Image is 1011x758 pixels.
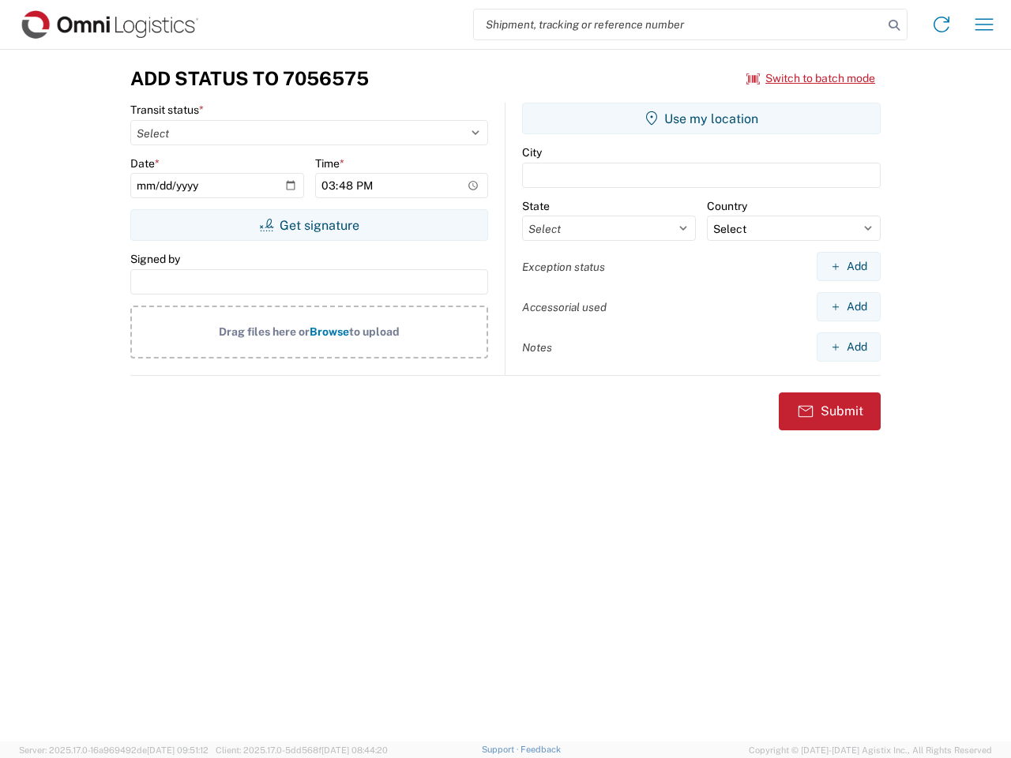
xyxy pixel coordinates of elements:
[130,103,204,117] label: Transit status
[707,199,747,213] label: Country
[749,743,992,757] span: Copyright © [DATE]-[DATE] Agistix Inc., All Rights Reserved
[19,745,209,755] span: Server: 2025.17.0-16a969492de
[482,745,521,754] a: Support
[522,145,542,159] label: City
[349,325,400,338] span: to upload
[310,325,349,338] span: Browse
[521,745,561,754] a: Feedback
[522,199,550,213] label: State
[219,325,310,338] span: Drag files here or
[130,209,488,241] button: Get signature
[216,745,388,755] span: Client: 2025.17.0-5dd568f
[147,745,209,755] span: [DATE] 09:51:12
[817,332,881,362] button: Add
[130,252,180,266] label: Signed by
[746,66,875,92] button: Switch to batch mode
[779,392,881,430] button: Submit
[130,156,160,171] label: Date
[315,156,344,171] label: Time
[522,260,605,274] label: Exception status
[522,103,881,134] button: Use my location
[522,300,607,314] label: Accessorial used
[817,292,881,321] button: Add
[474,9,883,39] input: Shipment, tracking or reference number
[817,252,881,281] button: Add
[522,340,552,355] label: Notes
[321,745,388,755] span: [DATE] 08:44:20
[130,67,369,90] h3: Add Status to 7056575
